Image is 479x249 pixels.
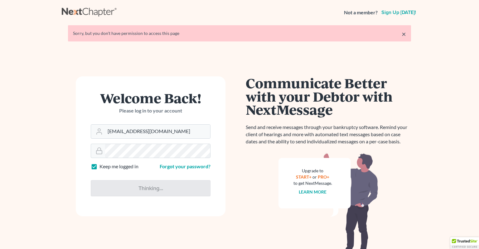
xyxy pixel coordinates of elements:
[318,174,330,180] a: PRO+
[299,189,327,194] a: Learn more
[99,163,138,170] label: Keep me logged in
[91,180,210,196] input: Thinking...
[91,91,210,105] h1: Welcome Back!
[344,9,378,16] strong: Not a member?
[246,124,411,145] p: Send and receive messages through your bankruptcy software. Remind your client of hearings and mo...
[160,163,210,169] a: Forgot your password?
[105,125,210,138] input: Email Address
[293,168,332,174] div: Upgrade to
[402,30,406,38] a: ×
[380,10,417,15] a: Sign up [DATE]!
[313,174,317,180] span: or
[296,174,312,180] a: START+
[246,76,411,116] h1: Communicate Better with your Debtor with NextMessage
[450,237,479,249] div: TrustedSite Certified
[91,107,210,114] p: Please log in to your account
[293,180,332,186] div: to get NextMessage.
[73,30,406,36] div: Sorry, but you don't have permission to access this page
